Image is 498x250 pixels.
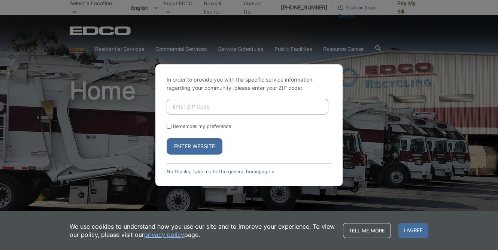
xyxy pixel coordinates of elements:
p: We use cookies to understand how you use our site and to improve your experience. To view our pol... [70,222,335,239]
p: In order to provide you with the specific service information regarding your community, please en... [167,76,331,92]
button: Enter Website [167,138,222,155]
label: Remember my preference [173,124,231,129]
a: privacy policy [144,231,184,239]
span: I agree [398,223,428,238]
a: Tell me more [343,223,391,238]
input: Enter ZIP Code [167,99,328,115]
a: No thanks, take me to the general homepage > [167,169,274,174]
